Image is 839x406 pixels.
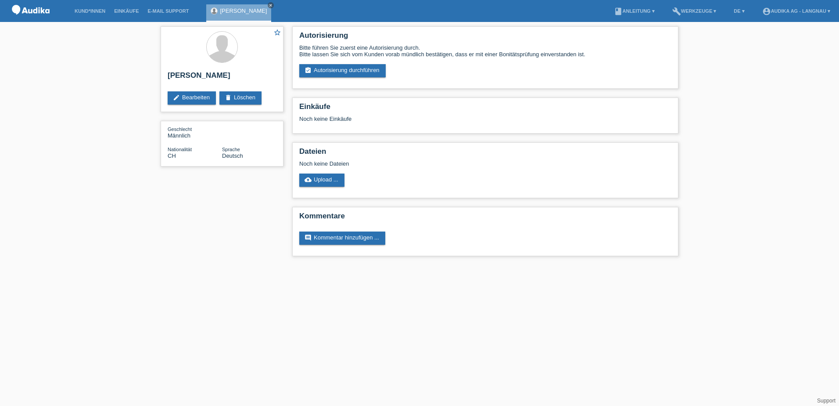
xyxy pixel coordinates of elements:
i: comment [305,234,312,241]
a: close [268,2,274,8]
span: Deutsch [222,152,243,159]
h2: Einkäufe [299,102,671,116]
h2: Dateien [299,147,671,160]
a: DE ▾ [729,8,749,14]
a: POS — MF Group [9,17,53,24]
a: assignment_turned_inAutorisierung durchführen [299,64,386,77]
div: Noch keine Einkäufe [299,116,671,129]
i: build [672,7,681,16]
div: Männlich [168,126,222,139]
i: assignment_turned_in [305,67,312,74]
a: E-Mail Support [143,8,194,14]
a: Support [817,398,835,404]
i: cloud_upload [305,176,312,183]
a: [PERSON_NAME] [220,7,267,14]
a: Kund*innen [70,8,110,14]
span: Nationalität [168,147,192,152]
i: account_circle [762,7,771,16]
span: Geschlecht [168,127,192,132]
h2: Kommentare [299,212,671,225]
span: Sprache [222,147,240,152]
a: bookAnleitung ▾ [610,8,659,14]
a: cloud_uploadUpload ... [299,174,344,187]
i: delete [225,94,232,101]
i: edit [173,94,180,101]
a: Einkäufe [110,8,143,14]
div: Noch keine Dateien [299,160,567,167]
a: deleteLöschen [219,91,262,105]
i: star_border [273,29,281,36]
div: Bitte führen Sie zuerst eine Autorisierung durch. Bitte lassen Sie sich vom Kunden vorab mündlich... [299,44,671,58]
h2: [PERSON_NAME] [168,71,276,84]
i: close [269,3,273,7]
span: Schweiz [168,152,176,159]
a: editBearbeiten [168,91,216,105]
i: book [614,7,623,16]
a: buildWerkzeuge ▾ [668,8,721,14]
a: account_circleAudika AG - Langnau ▾ [758,8,835,14]
h2: Autorisierung [299,31,671,44]
a: commentKommentar hinzufügen ... [299,232,385,245]
a: star_border [273,29,281,38]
